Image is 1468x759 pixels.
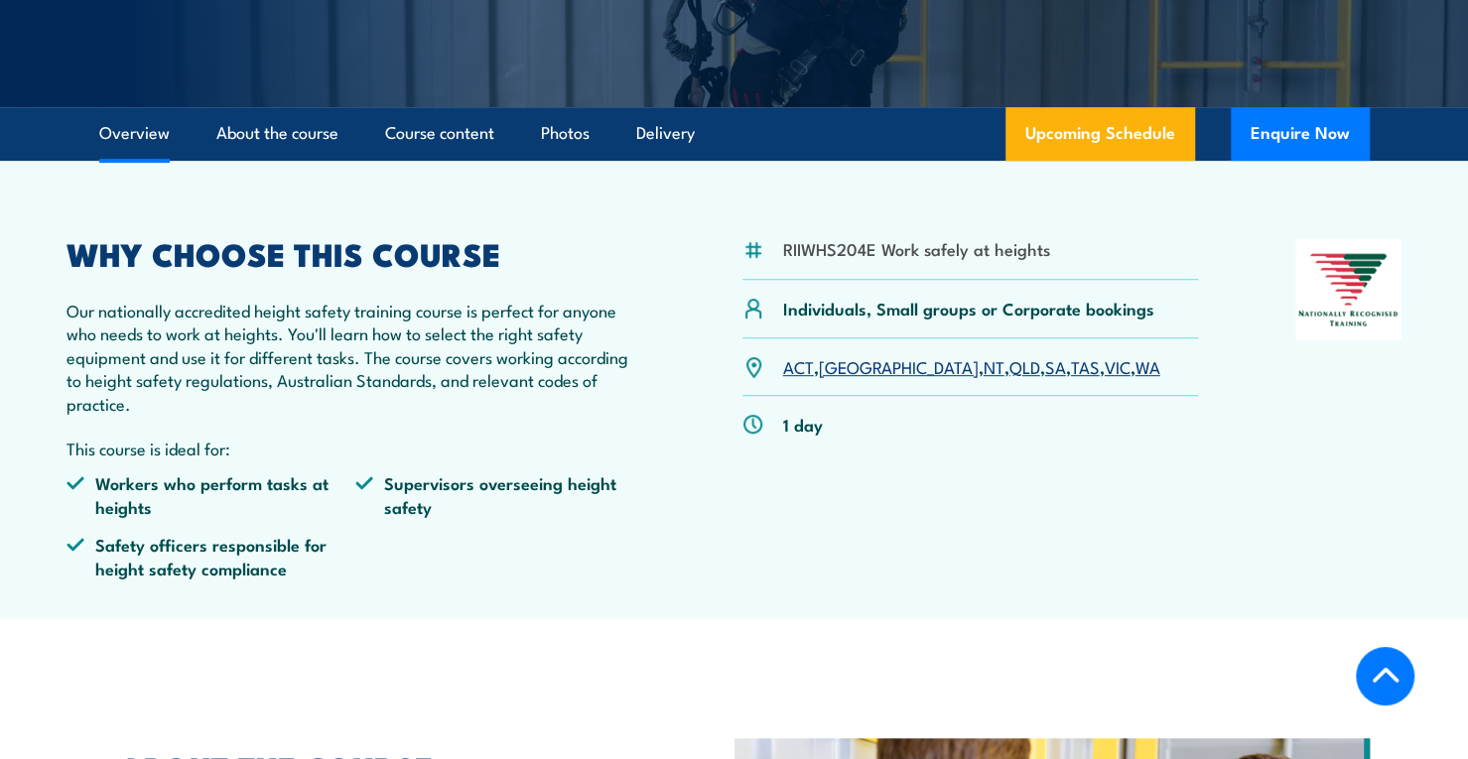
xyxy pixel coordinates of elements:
[819,354,979,378] a: [GEOGRAPHIC_DATA]
[355,471,645,518] li: Supervisors overseeing height safety
[783,355,1160,378] p: , , , , , , ,
[99,107,170,160] a: Overview
[636,107,695,160] a: Delivery
[1005,107,1195,161] a: Upcoming Schedule
[67,533,356,579] li: Safety officers responsible for height safety compliance
[67,437,646,459] p: This course is ideal for:
[216,107,338,160] a: About the course
[67,299,646,415] p: Our nationally accredited height safety training course is perfect for anyone who needs to work a...
[1045,354,1066,378] a: SA
[783,237,1050,260] li: RIIWHS204E Work safely at heights
[385,107,494,160] a: Course content
[783,413,823,436] p: 1 day
[1295,239,1402,340] img: Nationally Recognised Training logo.
[1009,354,1040,378] a: QLD
[67,471,356,518] li: Workers who perform tasks at heights
[1135,354,1160,378] a: WA
[1105,354,1131,378] a: VIC
[541,107,590,160] a: Photos
[783,297,1154,319] p: Individuals, Small groups or Corporate bookings
[1231,107,1370,161] button: Enquire Now
[984,354,1004,378] a: NT
[783,354,814,378] a: ACT
[1071,354,1100,378] a: TAS
[67,239,646,267] h2: WHY CHOOSE THIS COURSE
